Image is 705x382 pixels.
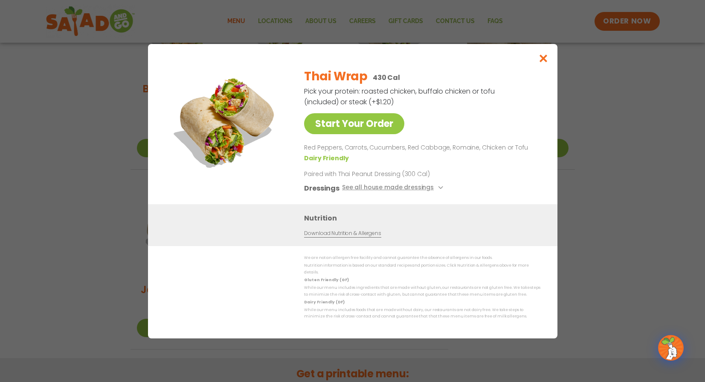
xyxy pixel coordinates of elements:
[304,113,404,134] a: Start Your Order
[342,182,445,193] button: See all house made dressings
[304,262,540,276] p: Nutrition information is based on our standard recipes and portion sizes. Click Nutrition & Aller...
[167,61,287,181] img: Featured product photo for Thai Wrap
[659,336,683,360] img: wpChatIcon
[304,255,540,261] p: We are not an allergen free facility and cannot guarantee the absence of allergens in our foods.
[304,307,540,320] p: While our menu includes foods that are made without dairy, our restaurants are not dairy free. We...
[304,68,367,85] h2: Thai Wrap
[304,169,462,178] p: Paired with Thai Peanut Dressing (300 Cal)
[304,299,344,304] strong: Dairy Friendly (DF)
[304,212,545,223] h3: Nutrition
[372,72,400,83] p: 430 Cal
[304,277,348,282] strong: Gluten Friendly (GF)
[529,44,557,73] button: Close modal
[304,143,537,153] p: Red Peppers, Carrots, Cucumbers, Red Cabbage, Romaine, Chicken or Tofu
[304,86,496,107] p: Pick your protein: roasted chicken, buffalo chicken or tofu (included) or steak (+$1.20)
[304,182,339,193] h3: Dressings
[304,285,540,298] p: While our menu includes ingredients that are made without gluten, our restaurants are not gluten ...
[304,153,350,162] li: Dairy Friendly
[304,229,381,237] a: Download Nutrition & Allergens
